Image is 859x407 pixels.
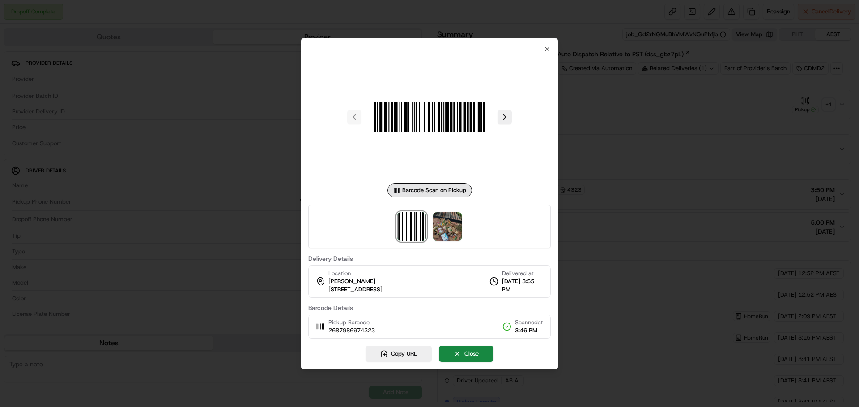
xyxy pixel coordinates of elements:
span: Delivered at [502,269,543,277]
img: barcode_scan_on_pickup image [365,53,494,181]
img: barcode_scan_on_pickup image [397,212,426,241]
img: photo_proof_of_delivery image [433,212,462,241]
span: Scanned at [515,319,543,327]
span: [PERSON_NAME] [328,277,375,285]
button: Close [439,346,493,362]
span: [STREET_ADDRESS] [328,285,383,294]
span: Pickup Barcode [328,319,375,327]
span: [DATE] 3:55 PM [502,277,543,294]
button: Copy URL [366,346,432,362]
div: Barcode Scan on Pickup [387,183,472,197]
label: Barcode Details [308,305,551,311]
span: 2687986974323 [328,327,375,335]
span: Location [328,269,351,277]
span: 3:46 PM [515,327,543,335]
label: Delivery Details [308,256,551,262]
